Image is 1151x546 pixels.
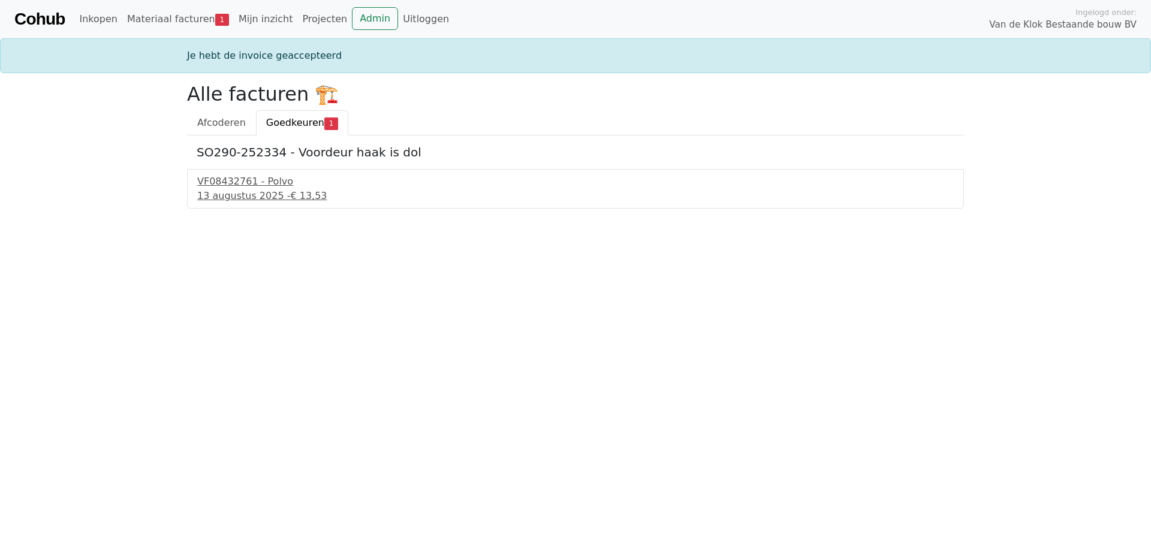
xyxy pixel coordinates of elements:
span: 1 [215,14,229,26]
span: Goedkeuren [266,117,324,128]
span: 1 [324,117,338,129]
a: Goedkeuren1 [256,110,348,135]
span: Afcoderen [197,117,246,128]
a: Admin [352,7,398,30]
div: 13 augustus 2025 - [197,189,954,203]
a: Projecten [297,7,352,31]
span: € 13,53 [290,190,327,201]
a: Inkopen [74,7,122,31]
a: Afcoderen [187,110,256,135]
div: Je hebt de invoice geaccepteerd [180,49,971,63]
a: VF08432761 - Polvo13 augustus 2025 -€ 13,53 [197,174,954,203]
span: Ingelogd onder: [1075,7,1137,18]
h5: SO290-252334 - Voordeur haak is dol [197,145,954,159]
a: Cohub [14,5,65,34]
a: Mijn inzicht [234,7,298,31]
span: Van de Klok Bestaande bouw BV [989,18,1137,32]
a: Uitloggen [398,7,454,31]
div: VF08432761 - Polvo [197,174,954,189]
h2: Alle facturen 🏗️ [187,83,964,105]
a: Materiaal facturen1 [122,7,234,31]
